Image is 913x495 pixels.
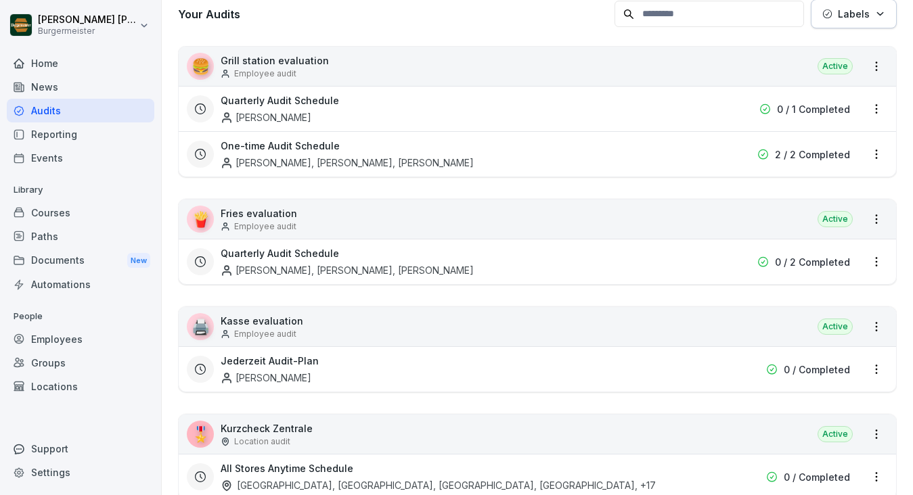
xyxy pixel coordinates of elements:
[234,435,290,448] p: Location audit
[7,122,154,146] a: Reporting
[7,51,154,75] a: Home
[38,26,137,36] p: Burgermeister
[221,93,339,108] h3: Quarterly Audit Schedule
[221,206,297,220] p: Fries evaluation
[221,314,303,328] p: Kasse evaluation
[38,14,137,26] p: [PERSON_NAME] [PERSON_NAME]
[187,421,214,448] div: 🎖️
[221,110,311,124] div: [PERSON_NAME]
[7,99,154,122] a: Audits
[777,102,850,116] p: 0 / 1 Completed
[818,319,853,335] div: Active
[7,225,154,248] a: Paths
[7,248,154,273] a: DocumentsNew
[221,461,353,475] h3: All Stores Anytime Schedule
[7,306,154,327] p: People
[7,75,154,99] a: News
[7,351,154,375] a: Groups
[221,421,313,435] p: Kurzcheck Zentrale
[7,248,154,273] div: Documents
[775,147,850,162] p: 2 / 2 Completed
[7,327,154,351] a: Employees
[221,371,311,385] div: [PERSON_NAME]
[7,273,154,296] a: Automations
[221,156,474,170] div: [PERSON_NAME], [PERSON_NAME], [PERSON_NAME]
[7,461,154,484] a: Settings
[838,7,870,21] p: Labels
[234,68,296,80] p: Employee audit
[221,246,339,260] h3: Quarterly Audit Schedule
[775,255,850,269] p: 0 / 2 Completed
[187,313,214,340] div: 🖨️
[178,7,608,22] h3: Your Audits
[221,53,329,68] p: Grill station evaluation
[818,426,853,442] div: Active
[127,253,150,268] div: New
[7,179,154,201] p: Library
[7,437,154,461] div: Support
[221,263,474,277] div: [PERSON_NAME], [PERSON_NAME], [PERSON_NAME]
[7,201,154,225] a: Courses
[187,206,214,233] div: 🍟
[818,58,853,74] div: Active
[234,328,296,340] p: Employee audit
[221,139,340,153] h3: One-time Audit Schedule
[7,146,154,170] a: Events
[221,478,656,492] div: [GEOGRAPHIC_DATA], [GEOGRAPHIC_DATA], [GEOGRAPHIC_DATA], [GEOGRAPHIC_DATA] , +17
[784,362,850,377] p: 0 / Completed
[234,220,296,233] p: Employee audit
[221,354,319,368] h3: Jederzeit Audit-Plan
[7,375,154,398] a: Locations
[784,470,850,484] p: 0 / Completed
[818,211,853,227] div: Active
[187,53,214,80] div: 🍔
